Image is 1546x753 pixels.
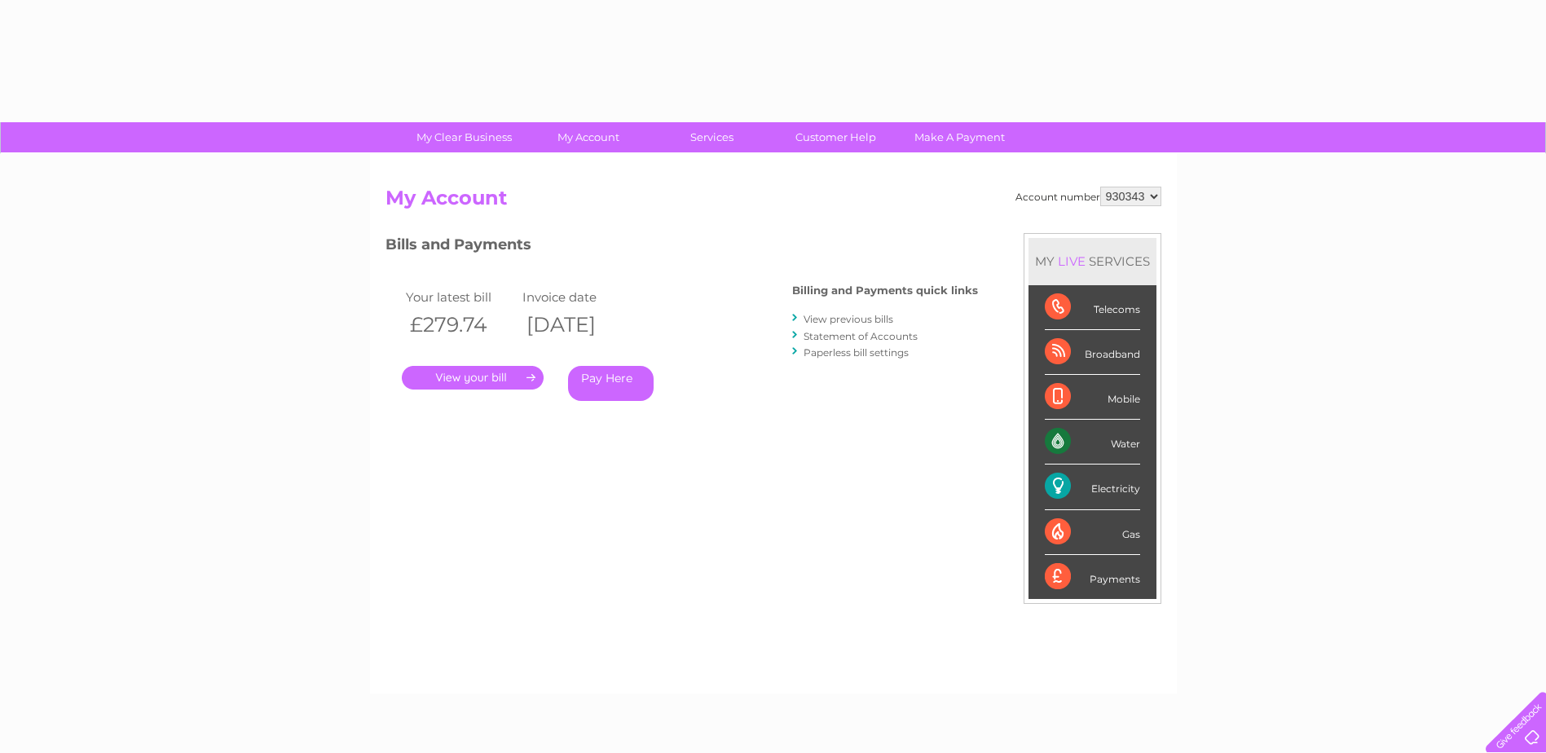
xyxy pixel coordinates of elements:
[792,284,978,297] h4: Billing and Payments quick links
[804,346,909,359] a: Paperless bill settings
[1045,375,1140,420] div: Mobile
[1015,187,1161,206] div: Account number
[385,187,1161,218] h2: My Account
[1045,330,1140,375] div: Broadband
[568,366,654,401] a: Pay Here
[385,233,978,262] h3: Bills and Payments
[1045,285,1140,330] div: Telecoms
[1028,238,1156,284] div: MY SERVICES
[769,122,903,152] a: Customer Help
[397,122,531,152] a: My Clear Business
[521,122,655,152] a: My Account
[1045,555,1140,599] div: Payments
[1055,253,1089,269] div: LIVE
[1045,510,1140,555] div: Gas
[402,366,544,390] a: .
[804,330,918,342] a: Statement of Accounts
[1045,465,1140,509] div: Electricity
[1045,420,1140,465] div: Water
[804,313,893,325] a: View previous bills
[518,286,636,308] td: Invoice date
[892,122,1027,152] a: Make A Payment
[645,122,779,152] a: Services
[518,308,636,341] th: [DATE]
[402,286,519,308] td: Your latest bill
[402,308,519,341] th: £279.74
